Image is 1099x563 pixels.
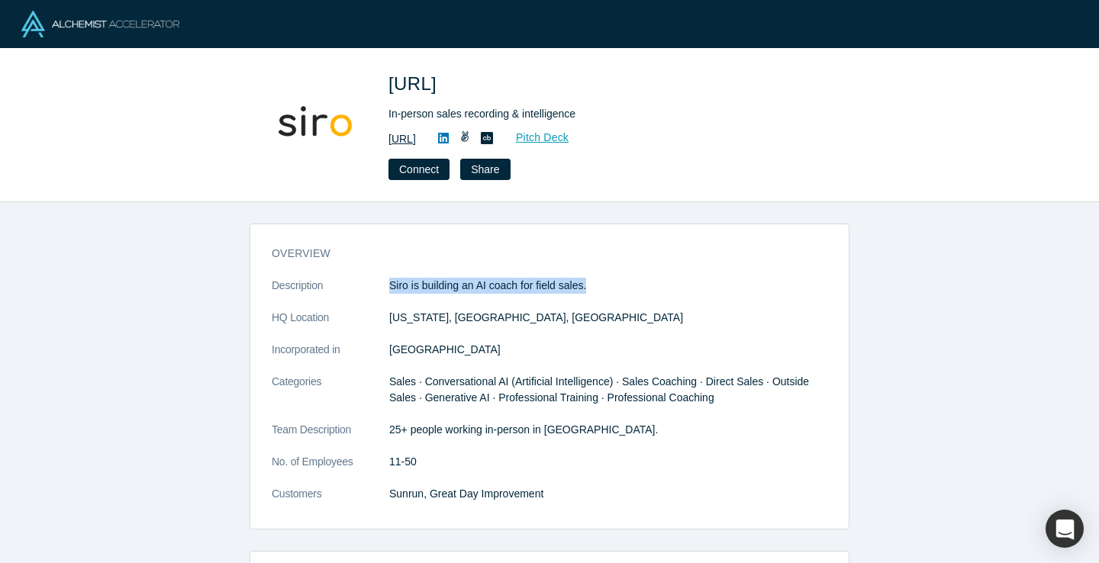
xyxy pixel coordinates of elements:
[389,278,827,294] p: Siro is building an AI coach for field sales.
[388,106,816,122] div: In-person sales recording & intelligence
[272,454,389,486] dt: No. of Employees
[460,159,510,180] button: Share
[272,342,389,374] dt: Incorporated in
[272,374,389,422] dt: Categories
[388,131,416,147] a: [URL]
[389,454,827,470] dd: 11-50
[499,129,569,146] a: Pitch Deck
[389,486,827,502] dd: Sunrun, Great Day Improvement
[272,486,389,518] dt: Customers
[272,278,389,310] dt: Description
[272,246,806,262] h3: overview
[272,310,389,342] dt: HQ Location
[388,73,442,94] span: [URL]
[389,375,809,404] span: Sales · Conversational AI (Artificial Intelligence) · Sales Coaching · Direct Sales · Outside Sal...
[272,422,389,454] dt: Team Description
[389,310,827,326] dd: [US_STATE], [GEOGRAPHIC_DATA], [GEOGRAPHIC_DATA]
[389,422,827,438] p: 25+ people working in-person in [GEOGRAPHIC_DATA].
[21,11,179,37] img: Alchemist Logo
[388,159,450,180] button: Connect
[260,70,367,177] img: Siro.ai's Logo
[389,342,827,358] dd: [GEOGRAPHIC_DATA]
